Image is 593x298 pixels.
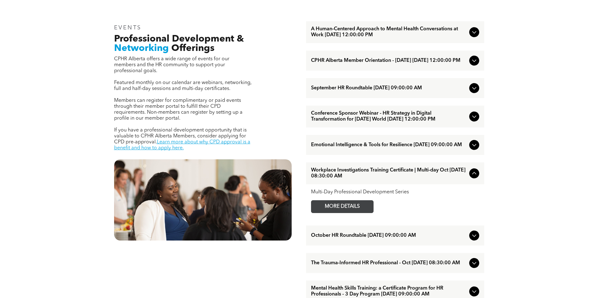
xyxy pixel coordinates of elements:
[114,128,247,145] span: If you have a professional development opportunity that is valuable to CPHR Alberta Members, cons...
[114,44,169,53] span: Networking
[311,58,467,64] span: CPHR Alberta Member Orientation - [DATE] [DATE] 12:00:00 PM
[114,34,244,44] span: Professional Development &
[171,44,214,53] span: Offerings
[311,233,467,239] span: October HR Roundtable [DATE] 09:00:00 AM
[114,98,243,121] span: Members can register for complimentary or paid events through their member portal to fulfill thei...
[311,26,467,38] span: A Human-Centered Approach to Mental Health Conversations at Work [DATE] 12:00:00 PM
[311,167,467,179] span: Workplace Investigations Training Certificate | Multi-day Oct [DATE] 08:30:00 AM
[311,85,467,91] span: September HR Roundtable [DATE] 09:00:00 AM
[114,80,252,91] span: Featured monthly on our calendar are webinars, networking, full and half-day sessions and multi-d...
[311,142,467,148] span: Emotional Intelligence & Tools for Resilience [DATE] 09:00:00 AM
[311,200,374,213] a: MORE DETAILS
[318,201,367,213] span: MORE DETAILS
[114,25,142,31] span: EVENTS
[114,140,250,151] a: Learn more about why CPD approval is a benefit and how to apply here.
[311,286,467,297] span: Mental Health Skills Training: a Certificate Program for HR Professionals - 3 Day Program [DATE] ...
[311,189,479,195] div: Multi-Day Professional Development Series
[114,57,229,73] span: CPHR Alberta offers a wide range of events for our members and the HR community to support your p...
[311,260,467,266] span: The Trauma-Informed HR Professional - Oct [DATE] 08:30:00 AM
[311,111,467,122] span: Conference Sponsor Webinar - HR Strategy in Digital Transformation for [DATE] World [DATE] 12:00:...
